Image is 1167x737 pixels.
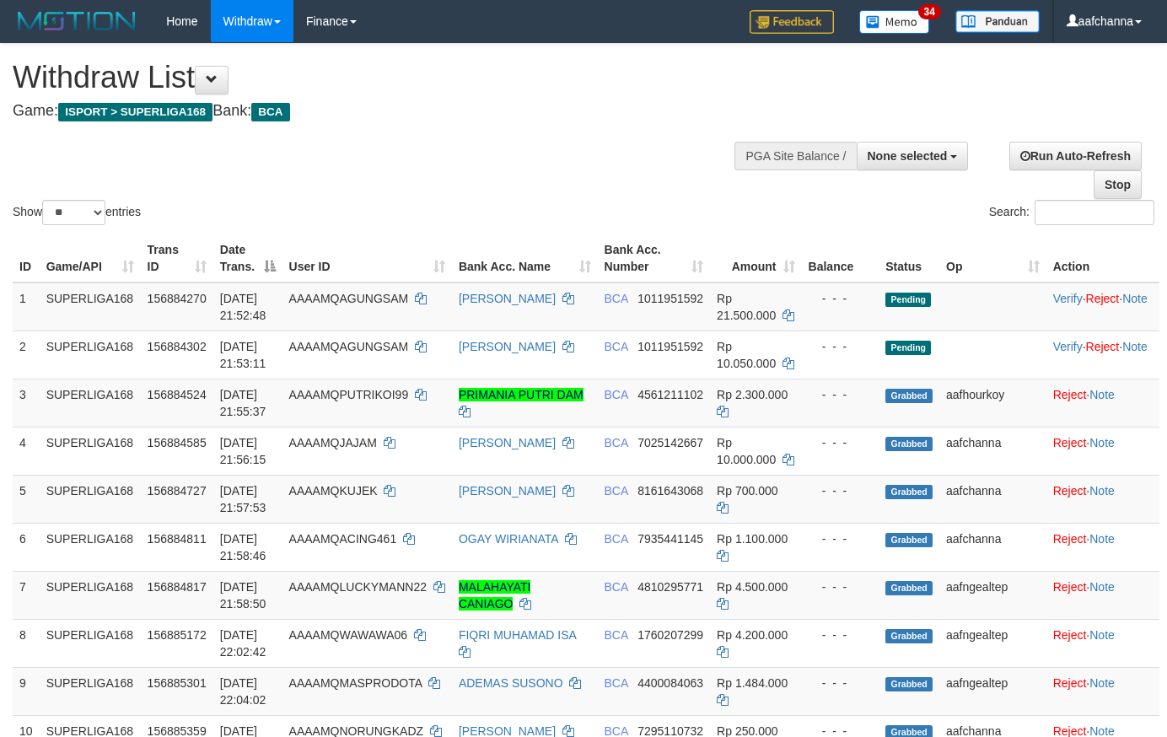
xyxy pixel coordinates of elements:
[1089,676,1115,690] a: Note
[717,484,777,498] span: Rp 700.000
[885,629,933,643] span: Grabbed
[13,427,40,475] td: 4
[859,10,930,34] img: Button%20Memo.svg
[1053,676,1087,690] a: Reject
[1046,667,1159,715] td: ·
[13,523,40,571] td: 6
[289,676,422,690] span: AAAAMQMASPRODOTA
[289,436,377,449] span: AAAAMQJAJAM
[605,388,628,401] span: BCA
[802,234,879,282] th: Balance
[637,532,703,546] span: Copy 7935441145 to clipboard
[637,628,703,642] span: Copy 1760207299 to clipboard
[459,580,531,611] a: MALAHAYATI CANIAGO
[148,388,207,401] span: 156884524
[1035,200,1154,225] input: Search:
[637,388,703,401] span: Copy 4561211102 to clipboard
[637,676,703,690] span: Copy 4400084063 to clipboard
[148,340,207,353] span: 156884302
[734,142,856,170] div: PGA Site Balance /
[40,475,141,523] td: SUPERLIGA168
[251,103,289,121] span: BCA
[939,523,1046,571] td: aafchanna
[717,580,788,594] span: Rp 4.500.000
[40,619,141,667] td: SUPERLIGA168
[710,234,801,282] th: Amount: activate to sort column ascending
[857,142,969,170] button: None selected
[220,628,266,659] span: [DATE] 22:02:42
[809,482,873,499] div: - - -
[1053,628,1087,642] a: Reject
[598,234,711,282] th: Bank Acc. Number: activate to sort column ascending
[40,523,141,571] td: SUPERLIGA168
[809,386,873,403] div: - - -
[148,292,207,305] span: 156884270
[148,676,207,690] span: 156885301
[148,628,207,642] span: 156885172
[40,667,141,715] td: SUPERLIGA168
[885,677,933,691] span: Grabbed
[289,532,397,546] span: AAAAMQACING461
[605,532,628,546] span: BCA
[605,340,628,353] span: BCA
[717,628,788,642] span: Rp 4.200.000
[605,676,628,690] span: BCA
[1122,292,1148,305] a: Note
[885,437,933,451] span: Grabbed
[1053,580,1087,594] a: Reject
[1009,142,1142,170] a: Run Auto-Refresh
[1046,379,1159,427] td: ·
[1046,619,1159,667] td: ·
[459,676,563,690] a: ADEMAS SUSONO
[1086,340,1120,353] a: Reject
[1053,484,1087,498] a: Reject
[955,10,1040,33] img: panduan.png
[637,484,703,498] span: Copy 8161643068 to clipboard
[809,627,873,643] div: - - -
[289,484,378,498] span: AAAAMQKUJEK
[459,436,556,449] a: [PERSON_NAME]
[809,530,873,547] div: - - -
[1046,571,1159,619] td: ·
[148,484,207,498] span: 156884727
[1089,532,1115,546] a: Note
[885,581,933,595] span: Grabbed
[289,292,409,305] span: AAAAMQAGUNGSAM
[1089,628,1115,642] a: Note
[1053,340,1083,353] a: Verify
[289,388,409,401] span: AAAAMQPUTRIKOI99
[1089,580,1115,594] a: Note
[1089,436,1115,449] a: Note
[637,436,703,449] span: Copy 7025142667 to clipboard
[809,675,873,691] div: - - -
[13,619,40,667] td: 8
[1053,436,1087,449] a: Reject
[1046,331,1159,379] td: · ·
[13,667,40,715] td: 9
[809,290,873,307] div: - - -
[1053,292,1083,305] a: Verify
[605,292,628,305] span: BCA
[918,4,941,19] span: 34
[220,532,266,562] span: [DATE] 21:58:46
[220,436,266,466] span: [DATE] 21:56:15
[637,340,703,353] span: Copy 1011951592 to clipboard
[220,292,266,322] span: [DATE] 21:52:48
[459,292,556,305] a: [PERSON_NAME]
[220,340,266,370] span: [DATE] 21:53:11
[13,282,40,331] td: 1
[40,379,141,427] td: SUPERLIGA168
[1086,292,1120,305] a: Reject
[809,578,873,595] div: - - -
[1089,484,1115,498] a: Note
[13,200,141,225] label: Show entries
[605,436,628,449] span: BCA
[717,436,776,466] span: Rp 10.000.000
[605,484,628,498] span: BCA
[148,532,207,546] span: 156884811
[289,628,408,642] span: AAAAMQWAWAWA06
[1053,532,1087,546] a: Reject
[1094,170,1142,199] a: Stop
[40,571,141,619] td: SUPERLIGA168
[289,580,427,594] span: AAAAMQLUCKYMANN22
